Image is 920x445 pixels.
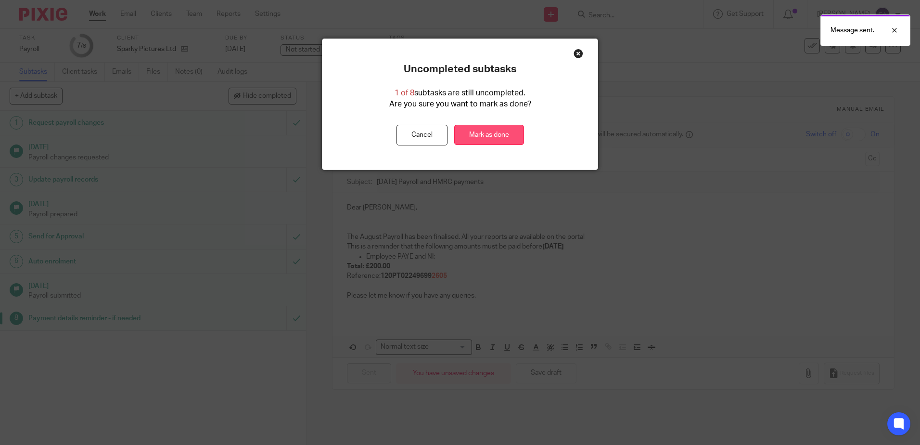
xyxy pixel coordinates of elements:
[389,99,531,110] p: Are you sure you want to mark as done?
[454,125,524,145] a: Mark as done
[574,49,583,58] div: Close this dialog window
[395,88,525,99] p: subtasks are still uncompleted.
[395,89,414,97] span: 1 of 8
[396,125,447,145] button: Cancel
[831,26,874,35] p: Message sent.
[404,63,516,76] p: Uncompleted subtasks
